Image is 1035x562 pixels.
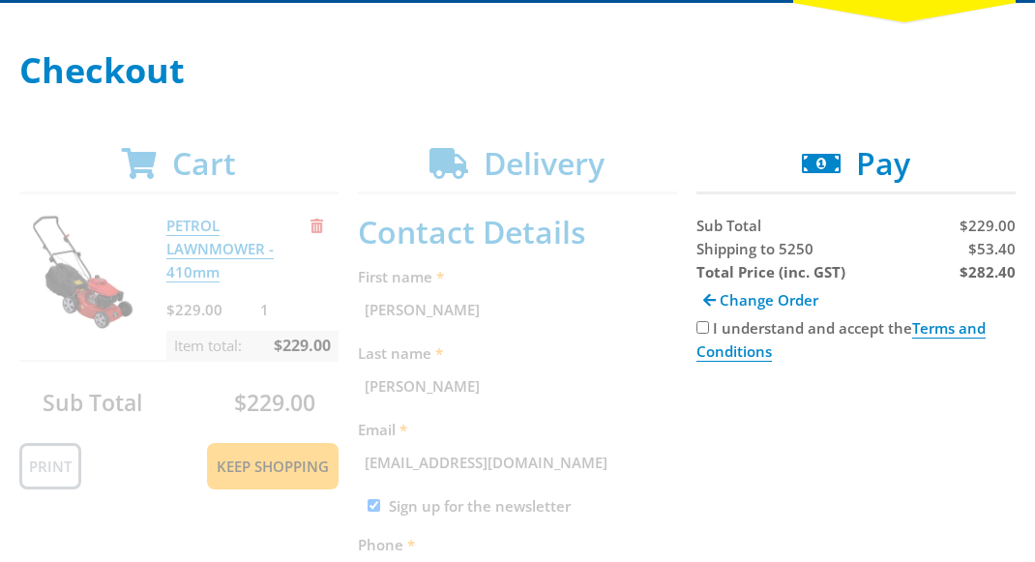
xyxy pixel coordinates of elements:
a: Change Order [696,283,825,316]
span: $53.40 [968,239,1016,258]
h1: Checkout [19,51,1016,90]
input: Please accept the terms and conditions. [696,321,709,334]
span: Pay [856,142,910,184]
label: I understand and accept the [696,318,986,362]
span: Change Order [720,290,818,310]
span: Sub Total [696,216,761,235]
span: $229.00 [960,216,1016,235]
strong: $282.40 [960,262,1016,281]
span: Shipping to 5250 [696,239,813,258]
strong: Total Price (inc. GST) [696,262,845,281]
